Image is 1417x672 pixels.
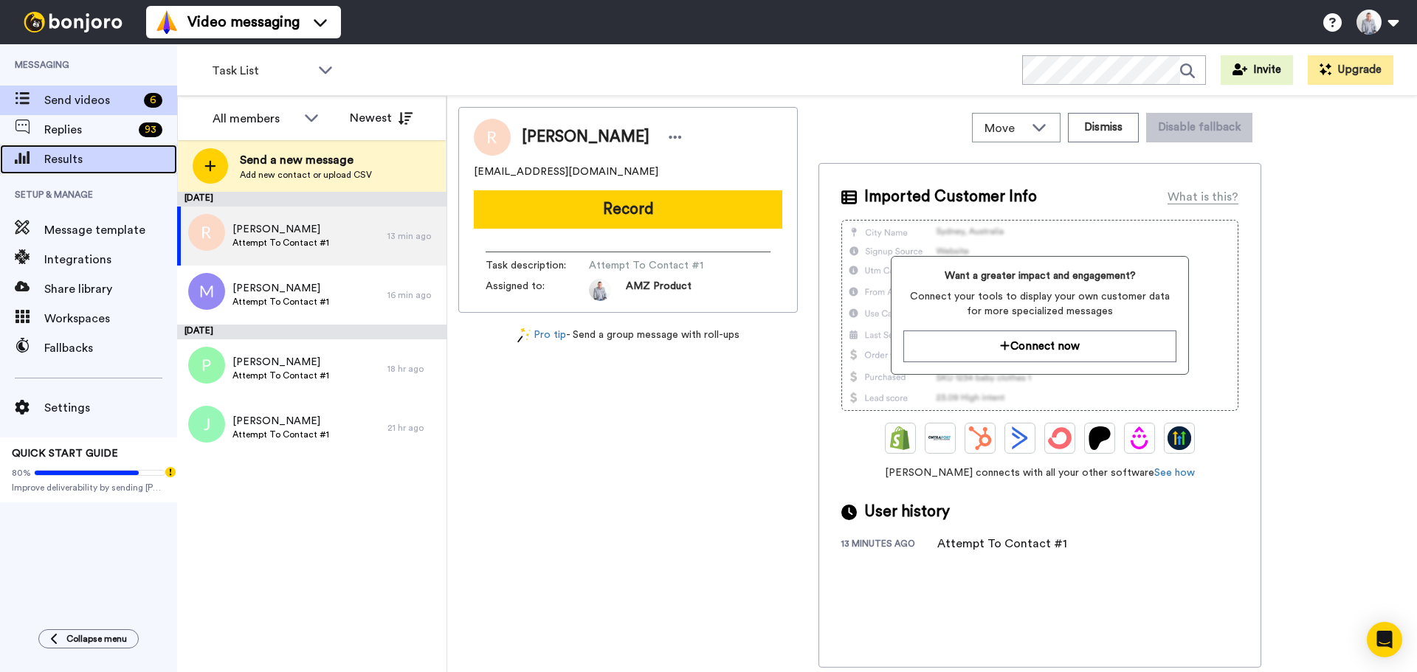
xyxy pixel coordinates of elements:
span: Attempt To Contact #1 [589,258,729,273]
span: AMZ Product [626,279,692,301]
img: Hubspot [968,426,992,450]
img: bj-logo-header-white.svg [18,12,128,32]
img: magic-wand.svg [517,328,531,343]
img: GoHighLevel [1168,426,1191,450]
img: Image of Ruth [474,119,511,156]
span: Collapse menu [66,633,127,645]
button: Collapse menu [38,629,139,648]
span: Message template [44,221,177,239]
button: Dismiss [1068,113,1139,142]
span: Attempt To Contact #1 [232,237,329,249]
img: m.png [188,273,225,310]
div: What is this? [1168,188,1238,206]
span: Connect your tools to display your own customer data for more specialized messages [903,289,1176,319]
button: Newest [339,103,424,133]
span: QUICK START GUIDE [12,448,118,459]
div: 18 hr ago [387,363,439,375]
a: Pro tip [517,328,566,343]
div: Tooltip anchor [164,465,177,479]
button: Disable fallback [1146,113,1252,142]
div: 13 min ago [387,230,439,242]
a: See how [1154,468,1195,478]
div: 16 min ago [387,289,439,301]
div: Attempt To Contact #1 [937,535,1067,553]
img: j.png [188,406,225,443]
button: Connect now [903,330,1176,362]
div: 13 minutes ago [841,538,937,553]
div: [DATE] [177,192,447,207]
span: Improve deliverability by sending [PERSON_NAME]’s from your own email [12,482,165,493]
img: r.png [188,214,225,251]
span: Video messaging [187,12,300,32]
img: p.png [188,347,225,384]
span: [PERSON_NAME] [232,355,329,370]
span: Attempt To Contact #1 [232,370,329,381]
img: ConvertKit [1048,426,1072,450]
div: All members [213,110,297,128]
button: Record [474,190,782,229]
div: 6 [144,93,162,108]
span: Task List [212,62,311,80]
div: - Send a group message with roll-ups [458,328,798,343]
span: [PERSON_NAME] [232,281,329,296]
span: Workspaces [44,310,177,328]
span: [PERSON_NAME] [522,126,649,148]
img: Patreon [1088,426,1111,450]
div: Open Intercom Messenger [1367,622,1402,657]
span: [PERSON_NAME] connects with all your other software [841,465,1238,480]
button: Invite [1221,55,1293,85]
span: Replies [44,121,133,139]
img: Ontraport [928,426,952,450]
span: User history [864,501,950,523]
span: [PERSON_NAME] [232,222,329,237]
img: ActiveCampaign [1008,426,1032,450]
span: Assigned to: [486,279,589,301]
span: Add new contact or upload CSV [240,169,372,181]
span: Results [44,150,177,168]
span: Imported Customer Info [864,186,1037,208]
div: 93 [139,122,162,137]
span: Attempt To Contact #1 [232,429,329,440]
img: Drip [1128,426,1151,450]
span: Share library [44,280,177,298]
button: Upgrade [1308,55,1393,85]
span: Send a new message [240,151,372,169]
span: 80% [12,467,31,479]
span: Task description : [486,258,589,273]
img: Shopify [889,426,912,450]
span: Attempt To Contact #1 [232,296,329,308]
span: Send videos [44,91,138,109]
span: Integrations [44,251,177,269]
span: Settings [44,399,177,417]
span: [PERSON_NAME] [232,414,329,429]
span: Want a greater impact and engagement? [903,269,1176,283]
span: Move [985,119,1024,137]
div: 21 hr ago [387,422,439,434]
div: [DATE] [177,325,447,339]
span: Fallbacks [44,339,177,357]
img: vm-color.svg [155,10,179,34]
img: 0c7be819-cb90-4fe4-b844-3639e4b630b0-1684457197.jpg [589,279,611,301]
span: [EMAIL_ADDRESS][DOMAIN_NAME] [474,164,658,179]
